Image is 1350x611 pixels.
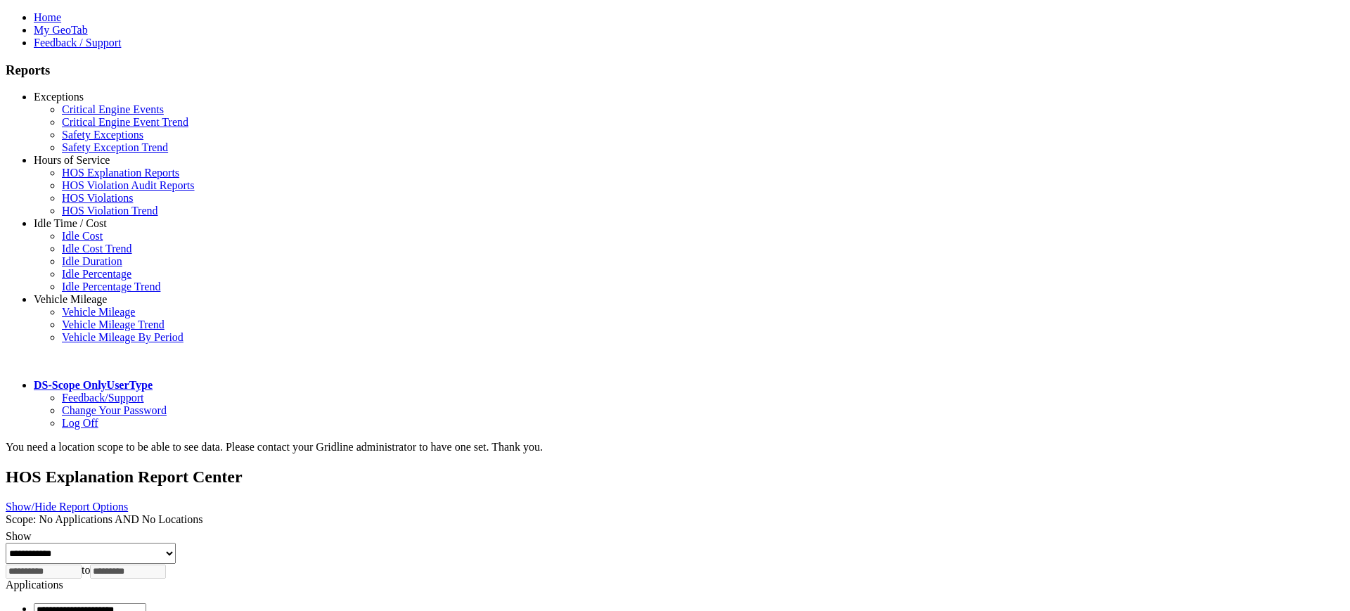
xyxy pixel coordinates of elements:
a: Safety Exception Trend [62,141,168,153]
a: HOS Violations [62,192,133,204]
a: Vehicle Mileage [34,293,107,305]
a: Idle Cost [62,230,103,242]
h2: HOS Explanation Report Center [6,468,1344,487]
label: Applications [6,579,63,591]
a: Idle Cost Trend [62,243,132,255]
a: Idle Time / Cost [34,217,107,229]
a: DS-Scope OnlyUserType [34,379,153,391]
a: Exceptions [34,91,84,103]
a: Idle Duration [62,255,122,267]
a: Home [34,11,61,23]
a: Idle Percentage Trend [62,281,160,292]
a: Hours of Service [34,154,110,166]
a: Feedback / Support [34,37,121,49]
div: You need a location scope to be able to see data. Please contact your Gridline administrator to h... [6,441,1344,454]
a: Vehicle Mileage By Period [62,331,184,343]
h3: Reports [6,63,1344,78]
a: HOS Explanation Reports [62,167,179,179]
label: Show [6,530,31,542]
a: Feedback/Support [62,392,143,404]
a: Safety Exceptions [62,129,143,141]
a: Change Your Password [62,404,167,416]
a: Idle Percentage [62,268,131,280]
a: Vehicle Mileage Trend [62,319,165,330]
a: Show/Hide Report Options [6,501,128,513]
span: Scope: No Applications AND No Locations [6,513,202,525]
a: HOS Violation Trend [62,205,158,217]
span: to [82,564,90,576]
a: Critical Engine Event Trend [62,116,188,128]
a: HOS Violation Audit Reports [62,179,195,191]
a: Critical Engine Events [62,103,164,115]
a: My GeoTab [34,24,88,36]
a: Log Off [62,417,98,429]
a: Vehicle Mileage [62,306,135,318]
